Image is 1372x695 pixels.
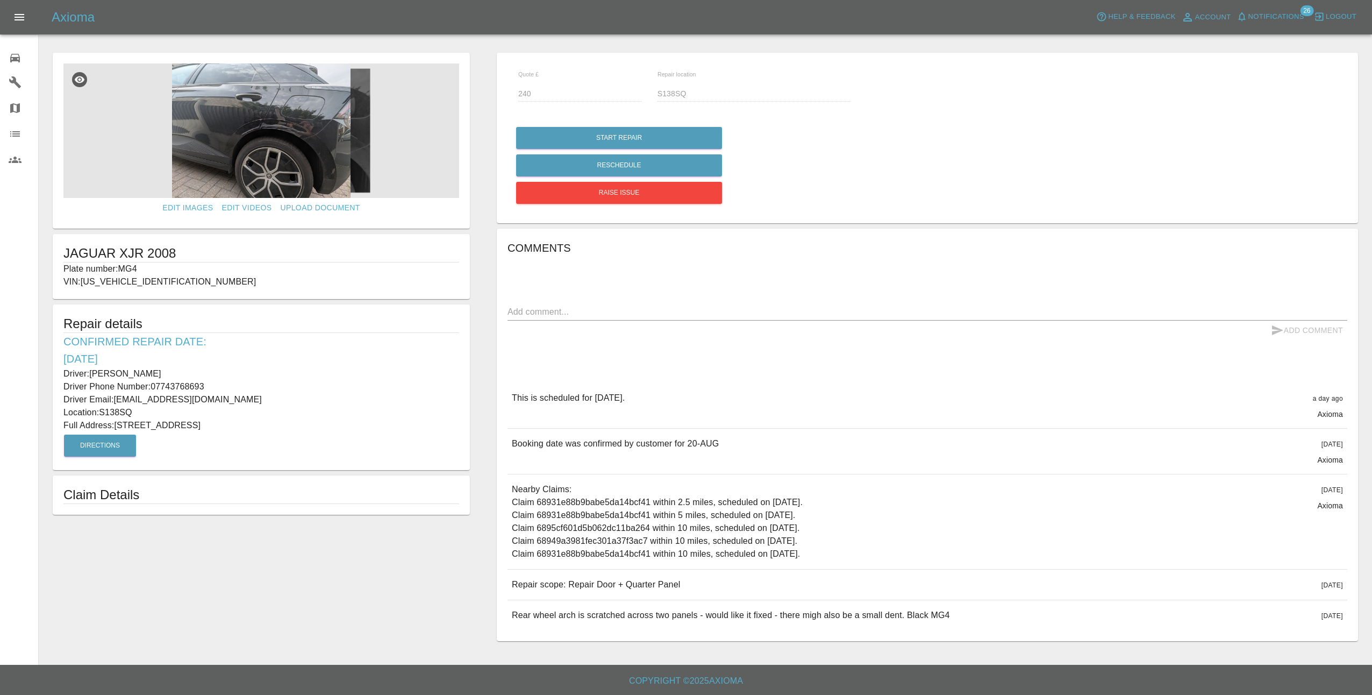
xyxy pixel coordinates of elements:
p: Nearby Claims: Claim 68931e88b9babe5da14bcf41 within 2.5 miles, scheduled on [DATE]. Claim 68931e... [512,483,803,561]
h6: Confirmed Repair Date: [DATE] [63,333,459,367]
span: [DATE] [1321,612,1343,620]
p: VIN: [US_VEHICLE_IDENTIFICATION_NUMBER] [63,275,459,288]
a: Edit Images [158,198,217,218]
p: Driver: [PERSON_NAME] [63,367,459,380]
p: Repair scope: Repair Door + Quarter Panel [512,578,680,591]
p: Rear wheel arch is scratched across two panels - would like it fixed - there migh also be a small... [512,609,950,622]
button: Directions [64,435,136,457]
p: Full Address: [STREET_ADDRESS] [63,419,459,432]
a: Edit Videos [218,198,276,218]
p: Driver Phone Number: 07743768693 [63,380,459,393]
p: This is scheduled for [DATE]. [512,392,625,405]
button: Notifications [1234,9,1307,25]
a: Upload Document [276,198,364,218]
span: [DATE] [1321,486,1343,494]
img: 3e39c100-ccd8-4dea-bbf0-b377464e667e [63,63,459,198]
h1: JAGUAR XJR 2008 [63,245,459,262]
p: Driver Email: [EMAIL_ADDRESS][DOMAIN_NAME] [63,393,459,406]
h6: Comments [508,239,1347,257]
span: Repair location [658,71,696,77]
h5: Repair details [63,315,459,332]
span: a day ago [1313,395,1343,402]
p: Booking date was confirmed by customer for 20-AUG [512,437,719,450]
span: 26 [1300,5,1313,16]
p: Axioma [1317,500,1343,511]
span: Logout [1326,11,1356,23]
p: Plate number: MG4 [63,263,459,275]
span: Help & Feedback [1108,11,1175,23]
span: Quote £ [518,71,539,77]
h1: Claim Details [63,486,459,503]
span: Account [1195,11,1231,24]
span: Notifications [1248,11,1304,23]
p: Axioma [1317,409,1343,420]
button: Logout [1311,9,1359,25]
p: Location: S138SQ [63,406,459,419]
p: Axioma [1317,455,1343,465]
button: Start Repair [516,127,722,149]
span: [DATE] [1321,441,1343,448]
button: Reschedule [516,154,722,176]
button: Open drawer [6,4,32,30]
span: [DATE] [1321,581,1343,589]
h6: Copyright © 2025 Axioma [9,673,1363,689]
button: Help & Feedback [1094,9,1178,25]
a: Account [1178,9,1234,26]
button: Raise issue [516,182,722,204]
h5: Axioma [52,9,95,26]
